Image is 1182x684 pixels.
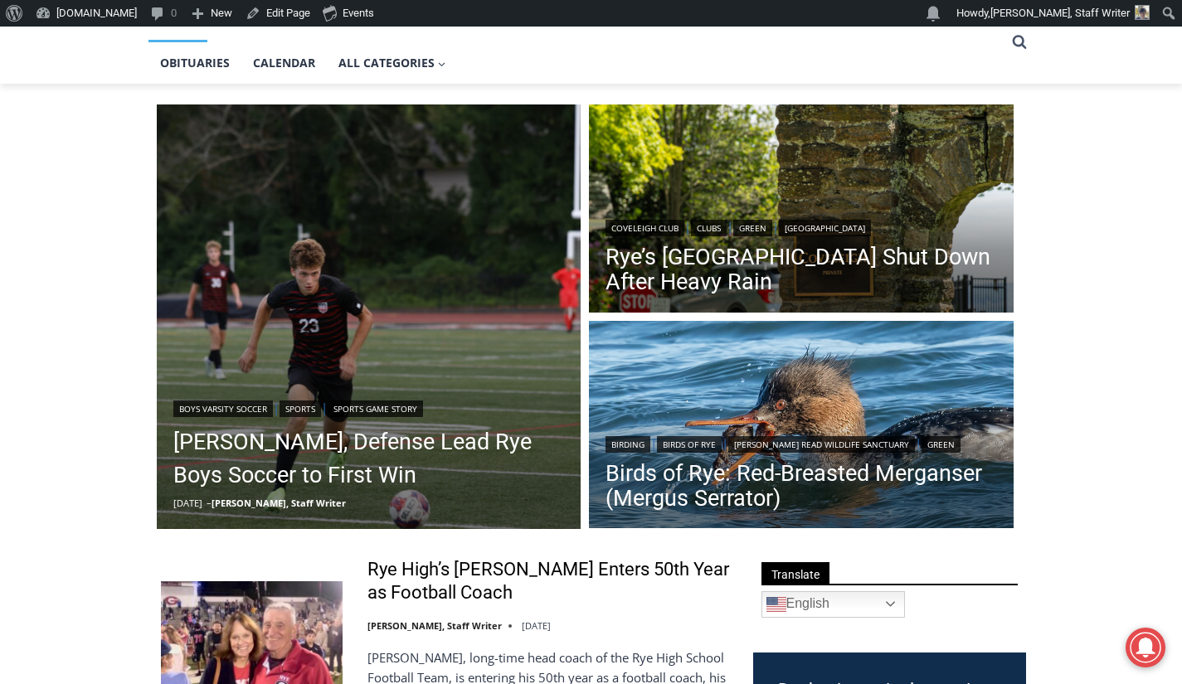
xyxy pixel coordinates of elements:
a: [PERSON_NAME] Read Wildlife Sanctuary [728,436,915,453]
a: Coveleigh Club [606,220,684,236]
span: Translate [761,562,829,585]
time: [DATE] [173,497,202,509]
a: [PERSON_NAME], Staff Writer [367,619,502,632]
div: | | [173,397,565,417]
span: – [207,497,212,509]
nav: Primary Navigation [148,1,1004,85]
a: Green [733,220,772,236]
a: Birding [606,436,650,453]
button: Child menu of All Categories [327,42,458,84]
a: Calendar [241,42,327,84]
a: Birds of Rye: Red-Breasted Merganser (Mergus Serrator) [606,461,997,511]
a: Green [922,436,961,453]
a: Rye High’s [PERSON_NAME] Enters 50th Year as Football Coach [367,558,732,605]
a: Obituaries [148,42,241,84]
img: (PHOTO: MyRye.com 2024 Head Intern, Editor and now Staff Writer Charlie Morris. Contributed.)Char... [1135,5,1150,20]
div: | | | [606,433,997,453]
a: Read More Cox, Defense Lead Rye Boys Soccer to First Win [157,104,581,529]
span: [PERSON_NAME], Staff Writer [990,7,1130,19]
a: Sports [280,400,321,417]
img: (PHOTO: Rye Boys Soccer's Lex Cox (#23) dribbling againt Tappan Zee on Thursday, September 4. Cre... [157,104,581,529]
img: (PHOTO: Red-Breasted Merganser (Mergus Serrator) at the Edith G. Read Wildlife Sanctuary in Rye, ... [589,321,1014,533]
time: [DATE] [522,619,551,632]
button: View Search Form [1004,27,1034,57]
div: | | | [606,216,997,236]
a: Clubs [691,220,727,236]
a: [PERSON_NAME], Staff Writer [212,497,346,509]
a: Read More Rye’s Coveleigh Beach Shut Down After Heavy Rain [589,104,1014,317]
a: Read More Birds of Rye: Red-Breasted Merganser (Mergus Serrator) [589,321,1014,533]
a: Birds of Rye [657,436,722,453]
a: Sports Game Story [328,400,423,417]
a: [PERSON_NAME], Defense Lead Rye Boys Soccer to First Win [173,425,565,492]
a: [GEOGRAPHIC_DATA] [779,220,871,236]
a: Rye’s [GEOGRAPHIC_DATA] Shut Down After Heavy Rain [606,245,997,294]
a: Boys Varsity Soccer [173,400,273,417]
img: en [766,594,786,614]
img: (PHOTO: Coveleigh Club, at 459 Stuyvesant Avenue in Rye. Credit: Justin Gray.) [589,104,1014,317]
a: English [761,591,905,618]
